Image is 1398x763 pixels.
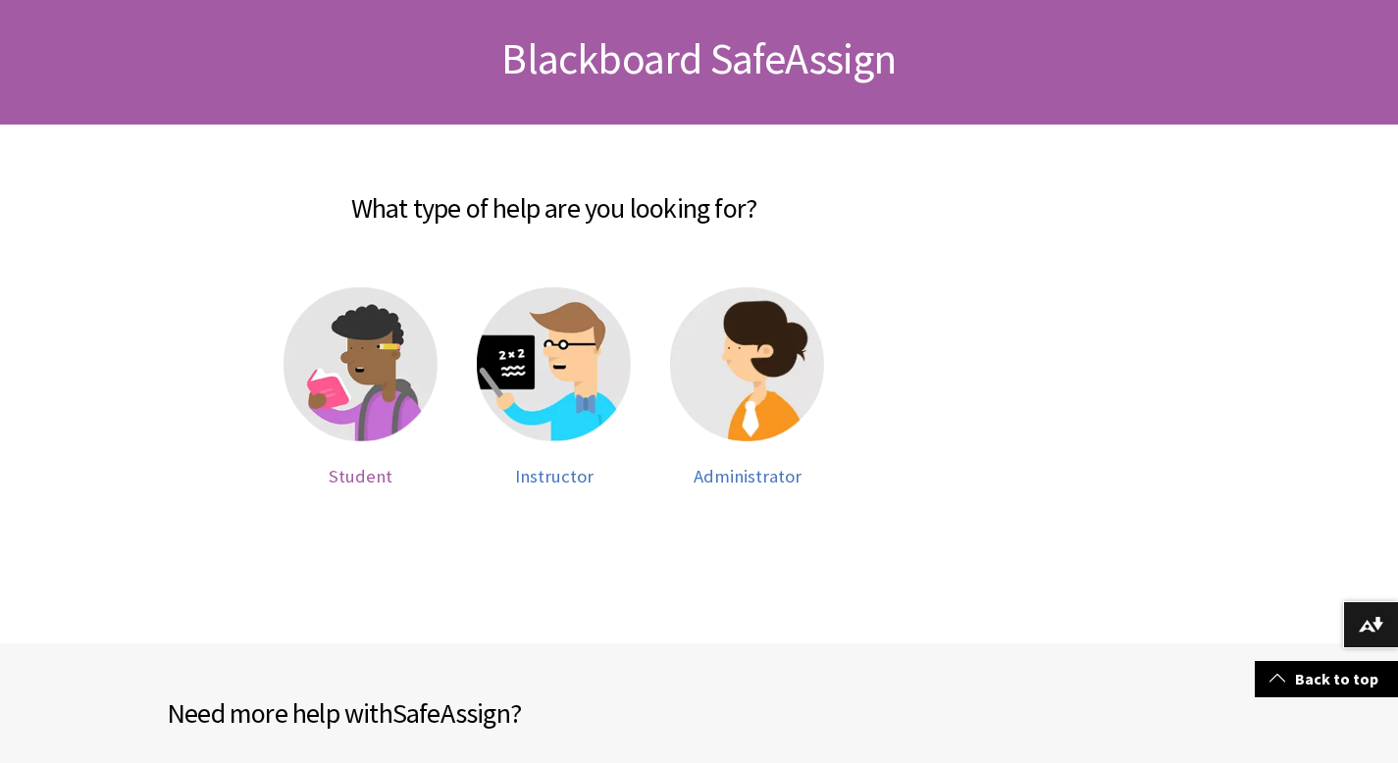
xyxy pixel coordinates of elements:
a: Administrator help Administrator [670,287,824,486]
h2: Need more help with ? [167,692,699,734]
span: SafeAssign [392,695,510,731]
span: Blackboard SafeAssign [501,31,896,85]
img: Student help [284,287,438,441]
span: Student [329,465,392,487]
a: Back to top [1255,661,1398,697]
img: Administrator help [670,287,824,441]
span: Instructor [515,465,594,487]
h2: What type of help are you looking for? [167,164,941,229]
a: Student help Student [284,287,438,486]
span: Administrator [694,465,802,487]
a: Instructor help Instructor [477,287,631,486]
img: Instructor help [477,287,631,441]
